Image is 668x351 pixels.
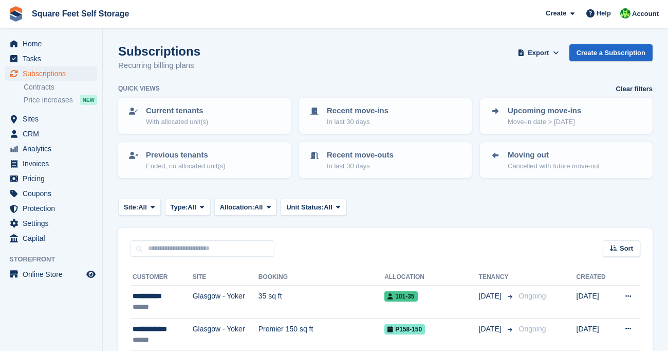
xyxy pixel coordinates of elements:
[5,201,97,216] a: menu
[254,202,263,213] span: All
[281,199,346,216] button: Unit Status: All
[119,143,290,177] a: Previous tenants Ended, no allocated unit(s)
[165,199,210,216] button: Type: All
[384,324,425,335] span: P158-150
[258,269,384,286] th: Booking
[5,186,97,201] a: menu
[23,112,84,126] span: Sites
[24,82,97,92] a: Contracts
[23,201,84,216] span: Protection
[620,243,633,254] span: Sort
[138,202,147,213] span: All
[80,95,97,105] div: NEW
[5,156,97,171] a: menu
[384,269,478,286] th: Allocation
[620,8,630,19] img: Lorraine Cassidy
[193,269,258,286] th: Site
[23,127,84,141] span: CRM
[324,202,332,213] span: All
[118,60,200,72] p: Recurring billing plans
[9,254,102,265] span: Storefront
[5,267,97,282] a: menu
[220,202,254,213] span: Allocation:
[193,318,258,351] td: Glasgow - Yoker
[23,186,84,201] span: Coupons
[118,199,161,216] button: Site: All
[508,117,581,127] p: Move-in date > [DATE]
[5,66,97,81] a: menu
[171,202,188,213] span: Type:
[258,286,384,319] td: 35 sq ft
[23,156,84,171] span: Invoices
[597,8,611,19] span: Help
[24,95,73,105] span: Price increases
[146,161,226,171] p: Ended, no allocated unit(s)
[23,171,84,186] span: Pricing
[146,105,208,117] p: Current tenants
[23,216,84,231] span: Settings
[508,105,581,117] p: Upcoming move-ins
[300,99,471,133] a: Recent move-ins In last 30 days
[528,48,549,58] span: Export
[5,37,97,51] a: menu
[124,202,138,213] span: Site:
[5,216,97,231] a: menu
[5,112,97,126] a: menu
[300,143,471,177] a: Recent move-outs In last 30 days
[5,231,97,245] a: menu
[481,99,652,133] a: Upcoming move-ins Move-in date > [DATE]
[23,267,84,282] span: Online Store
[23,142,84,156] span: Analytics
[146,117,208,127] p: With allocated unit(s)
[327,149,394,161] p: Recent move-outs
[286,202,324,213] span: Unit Status:
[118,84,160,93] h6: Quick views
[327,117,388,127] p: In last 30 days
[479,291,504,302] span: [DATE]
[479,324,504,335] span: [DATE]
[508,161,600,171] p: Cancelled with future move-out
[146,149,226,161] p: Previous tenants
[569,44,653,61] a: Create a Subscription
[327,161,394,171] p: In last 30 days
[479,269,515,286] th: Tenancy
[546,8,566,19] span: Create
[519,325,546,333] span: Ongoing
[5,51,97,66] a: menu
[516,44,561,61] button: Export
[5,142,97,156] a: menu
[327,105,388,117] p: Recent move-ins
[23,66,84,81] span: Subscriptions
[28,5,133,22] a: Square Feet Self Storage
[188,202,196,213] span: All
[118,44,200,58] h1: Subscriptions
[632,9,659,19] span: Account
[5,171,97,186] a: menu
[508,149,600,161] p: Moving out
[23,231,84,245] span: Capital
[131,269,193,286] th: Customer
[193,286,258,319] td: Glasgow - Yoker
[119,99,290,133] a: Current tenants With allocated unit(s)
[577,286,614,319] td: [DATE]
[23,51,84,66] span: Tasks
[577,318,614,351] td: [DATE]
[5,127,97,141] a: menu
[519,292,546,300] span: Ongoing
[577,269,614,286] th: Created
[384,291,417,302] span: 101-35
[258,318,384,351] td: Premier 150 sq ft
[214,199,277,216] button: Allocation: All
[616,84,653,94] a: Clear filters
[481,143,652,177] a: Moving out Cancelled with future move-out
[24,94,97,106] a: Price increases NEW
[23,37,84,51] span: Home
[85,268,97,280] a: Preview store
[8,6,24,22] img: stora-icon-8386f47178a22dfd0bd8f6a31ec36ba5ce8667c1dd55bd0f319d3a0aa187defe.svg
